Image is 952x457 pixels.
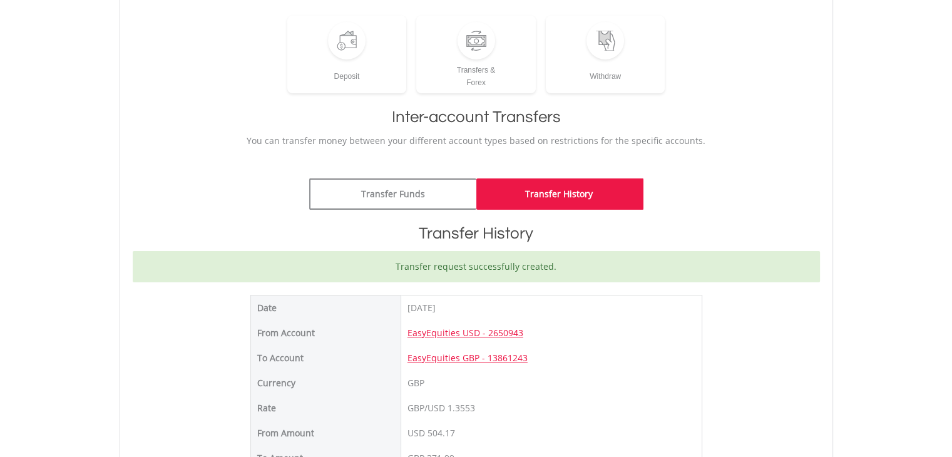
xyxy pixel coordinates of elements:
[287,59,407,83] div: Deposit
[250,295,401,321] td: Date
[133,135,820,147] p: You can transfer money between your different account types based on restrictions for the specifi...
[287,16,407,93] a: Deposit
[309,178,476,210] a: Transfer Funds
[401,295,702,321] td: [DATE]
[250,421,401,446] td: From Amount
[476,178,643,210] a: Transfer History
[407,427,455,439] span: USD 504.17
[250,321,401,346] td: From Account
[416,59,536,89] div: Transfers & Forex
[133,222,820,245] h1: Transfer History
[401,371,702,396] td: GBP
[401,396,702,421] td: GBP/USD 1.3553
[407,352,528,364] a: EasyEquities GBP - 13861243
[250,346,401,371] td: To Account
[133,106,820,128] h1: Inter-account Transfers
[250,396,401,421] td: Rate
[546,59,665,83] div: Withdraw
[546,16,665,93] a: Withdraw
[407,327,523,339] a: EasyEquities USD - 2650943
[416,16,536,93] a: Transfers &Forex
[133,251,820,282] div: Transfer request successfully created.
[250,371,401,396] td: Currency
